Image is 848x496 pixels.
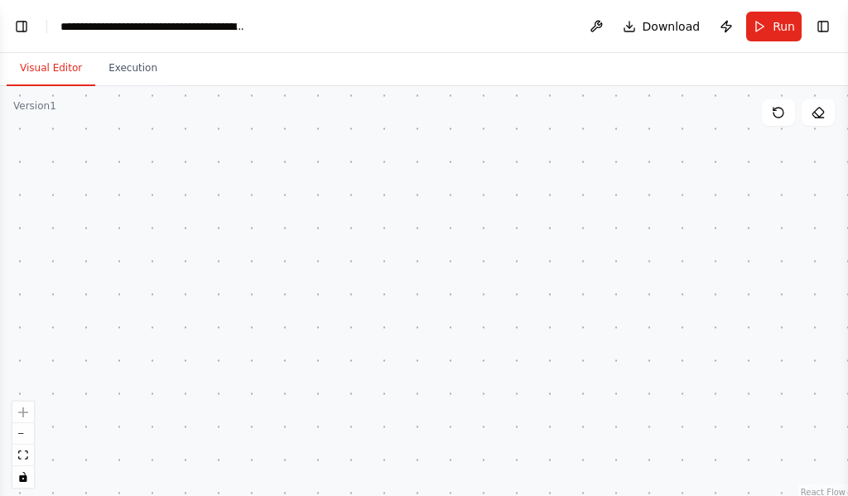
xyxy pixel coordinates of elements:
[12,402,34,488] div: React Flow controls
[773,18,795,35] span: Run
[812,15,835,38] button: Show right sidebar
[95,51,171,86] button: Execution
[746,12,802,41] button: Run
[12,466,34,488] button: toggle interactivity
[643,18,701,35] span: Download
[7,51,95,86] button: Visual Editor
[10,15,33,38] button: Show left sidebar
[616,12,707,41] button: Download
[13,99,56,113] div: Version 1
[60,18,247,35] nav: breadcrumb
[12,423,34,445] button: zoom out
[12,445,34,466] button: fit view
